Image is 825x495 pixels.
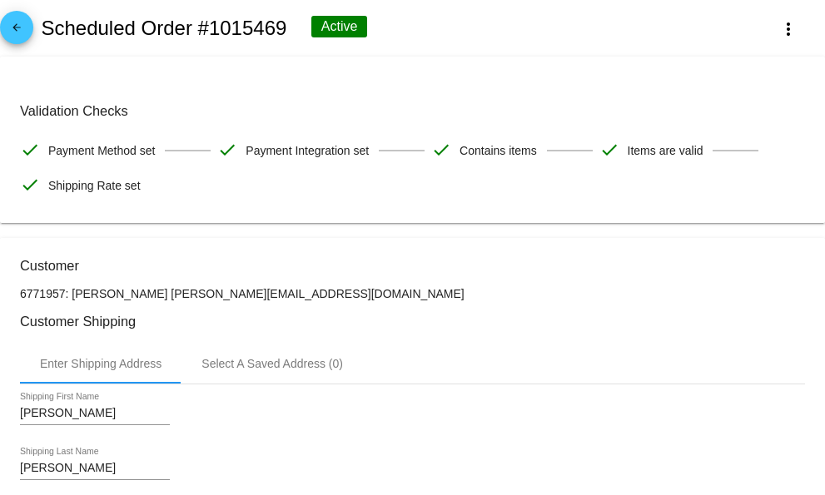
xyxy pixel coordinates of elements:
mat-icon: check [20,140,40,160]
h2: Scheduled Order #1015469 [41,17,286,40]
input: Shipping Last Name [20,462,170,475]
input: Shipping First Name [20,407,170,420]
span: Contains items [460,133,537,168]
mat-icon: check [217,140,237,160]
span: Shipping Rate set [48,168,141,203]
span: Payment Method set [48,133,155,168]
div: Enter Shipping Address [40,357,162,370]
mat-icon: more_vert [778,19,798,39]
h3: Customer [20,258,805,274]
mat-icon: check [431,140,451,160]
span: Items are valid [628,133,703,168]
div: Active [311,16,368,37]
mat-icon: check [599,140,619,160]
h3: Validation Checks [20,103,805,119]
mat-icon: arrow_back [7,22,27,42]
mat-icon: check [20,175,40,195]
p: 6771957: [PERSON_NAME] [PERSON_NAME][EMAIL_ADDRESS][DOMAIN_NAME] [20,287,805,300]
span: Payment Integration set [246,133,369,168]
div: Select A Saved Address (0) [201,357,343,370]
h3: Customer Shipping [20,314,805,329]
